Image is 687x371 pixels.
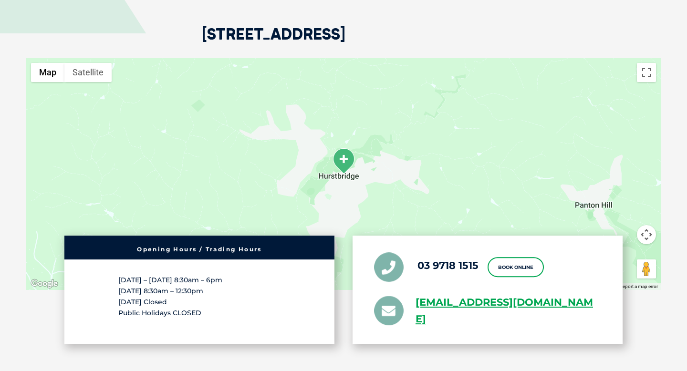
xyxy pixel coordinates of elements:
[118,275,281,319] p: [DATE] – [DATE] 8:30am – 6pm [DATE] 8:30am – 12:30pm [DATE] Closed Public Holidays CLOSED
[31,63,64,82] button: Show street map
[69,247,330,252] h6: Opening Hours / Trading Hours
[416,294,601,328] a: [EMAIL_ADDRESS][DOMAIN_NAME]
[202,26,345,58] h2: [STREET_ADDRESS]
[637,63,656,82] button: Toggle fullscreen view
[64,63,112,82] button: Show satellite imagery
[488,257,544,277] a: Book Online
[417,259,479,271] a: 03 9718 1515
[637,225,656,244] button: Map camera controls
